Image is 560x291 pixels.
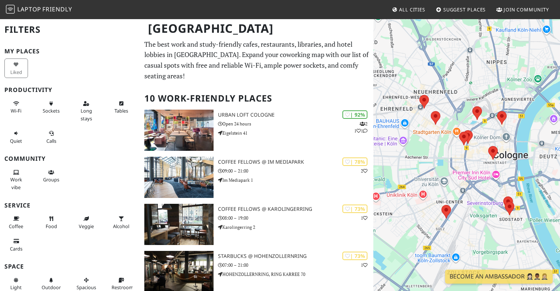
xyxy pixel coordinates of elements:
[39,213,63,232] button: Food
[218,214,374,221] p: 08:00 – 19:00
[342,252,367,260] div: | 73%
[4,48,135,55] h3: My Places
[43,176,59,183] span: Group tables
[10,245,22,252] span: Credit cards
[4,155,135,162] h3: Community
[144,110,213,151] img: URBAN LOFT Cologne
[11,107,21,114] span: Stable Wi-Fi
[42,284,61,291] span: Outdoor area
[218,262,374,269] p: 07:00 – 21:00
[504,6,549,13] span: Join Community
[218,253,374,259] h3: Starbucks @ Hohenzollernring
[6,3,72,16] a: LaptopFriendly LaptopFriendly
[443,6,486,13] span: Suggest Places
[4,18,135,41] h2: Filters
[342,157,367,166] div: | 78%
[218,271,374,278] p: HOHENZOLLERNRING, RING KARREE 70
[140,204,373,245] a: Coffee Fellows @ Karolingerring | 73% 1 Coffee Fellows @ Karolingerring 08:00 – 19:00 Karolingerr...
[112,284,133,291] span: Restroom
[445,270,553,284] a: Become an Ambassador 🤵🏻‍♀️🤵🏾‍♂️🤵🏼‍♀️
[140,110,373,151] a: URBAN LOFT Cologne | 92% 211 URBAN LOFT Cologne Open 24 hours Eigelstein 41
[113,223,129,230] span: Alcohol
[42,5,72,13] span: Friendly
[218,112,374,118] h3: URBAN LOFT Cologne
[10,284,22,291] span: Natural light
[399,6,425,13] span: All Cities
[39,127,63,147] button: Calls
[46,223,57,230] span: Food
[144,39,369,81] p: The best work and study-friendly cafes, restaurants, libraries, and hotel lobbies in [GEOGRAPHIC_...
[10,138,22,144] span: Quiet
[144,87,369,110] h2: 10 Work-Friendly Places
[109,97,133,117] button: Tables
[4,86,135,93] h3: Productivity
[81,107,92,121] span: Long stays
[77,284,96,291] span: Spacious
[361,167,367,174] p: 2
[79,223,94,230] span: Veggie
[39,166,63,186] button: Groups
[74,97,98,124] button: Long stays
[389,3,428,16] a: All Cities
[342,110,367,119] div: | 92%
[218,177,374,184] p: Im Mediapark 1
[361,262,367,269] p: 1
[218,167,374,174] p: 09:00 – 21:00
[17,5,41,13] span: Laptop
[218,129,374,136] p: Eigelstein 41
[218,120,374,127] p: Open 24 hours
[109,213,133,232] button: Alcohol
[144,204,213,245] img: Coffee Fellows @ Karolingerring
[218,224,374,231] p: Karolingerring 2
[6,5,15,14] img: LaptopFriendly
[142,18,372,39] h1: [GEOGRAPHIC_DATA]
[4,263,135,270] h3: Space
[39,97,63,117] button: Sockets
[43,107,60,114] span: Power sockets
[144,157,213,198] img: Coffee Fellows @ Im Mediapark
[4,213,28,232] button: Coffee
[361,214,367,221] p: 1
[115,107,128,114] span: Work-friendly tables
[218,159,374,165] h3: Coffee Fellows @ Im Mediapark
[74,213,98,232] button: Veggie
[342,205,367,213] div: | 73%
[46,138,56,144] span: Video/audio calls
[433,3,489,16] a: Suggest Places
[4,235,28,255] button: Cards
[218,206,374,212] h3: Coffee Fellows @ Karolingerring
[140,157,373,198] a: Coffee Fellows @ Im Mediapark | 78% 2 Coffee Fellows @ Im Mediapark 09:00 – 21:00 Im Mediapark 1
[10,176,22,190] span: People working
[4,202,135,209] h3: Service
[4,127,28,147] button: Quiet
[493,3,552,16] a: Join Community
[354,120,367,134] p: 2 1 1
[4,97,28,117] button: Wi-Fi
[4,166,28,193] button: Work vibe
[9,223,23,230] span: Coffee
